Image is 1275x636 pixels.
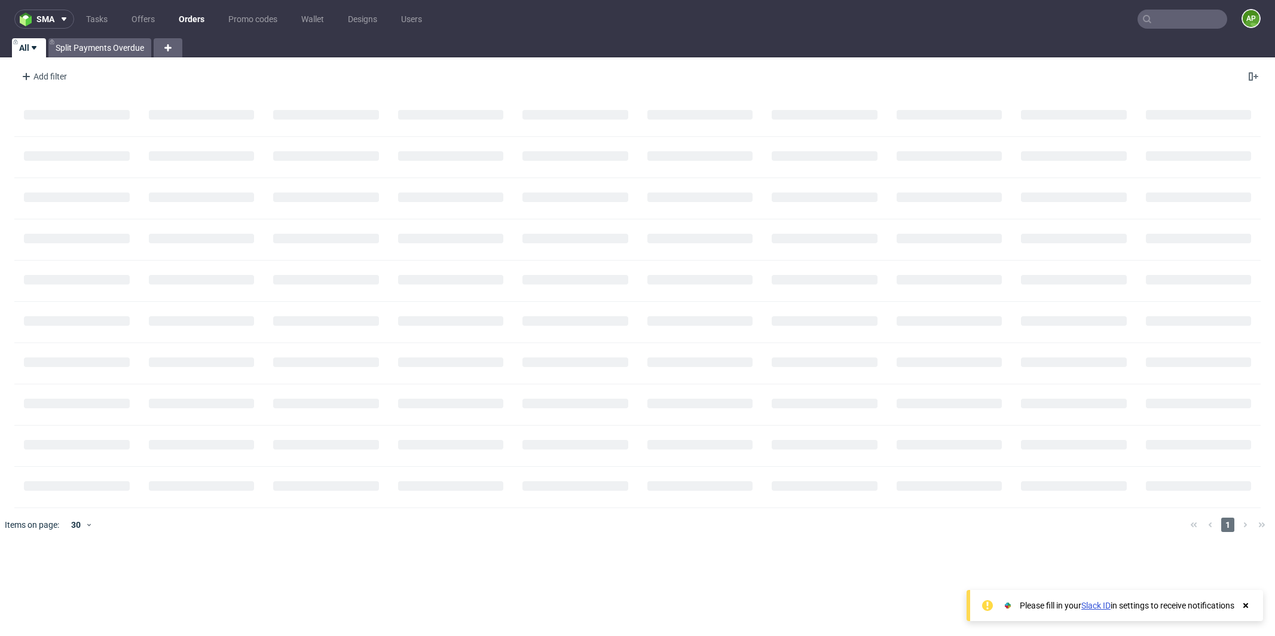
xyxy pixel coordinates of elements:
span: sma [36,15,54,23]
a: Orders [172,10,212,29]
span: Items on page: [5,519,59,531]
figcaption: AP [1243,10,1259,27]
button: sma [14,10,74,29]
span: 1 [1221,518,1234,532]
a: Designs [341,10,384,29]
img: logo [20,13,36,26]
a: Tasks [79,10,115,29]
a: Slack ID [1081,601,1111,610]
img: Slack [1002,600,1014,611]
a: Users [394,10,429,29]
a: Split Payments Overdue [48,38,151,57]
a: All [12,38,46,57]
a: Promo codes [221,10,285,29]
div: Add filter [17,67,69,86]
div: 30 [64,516,85,533]
a: Offers [124,10,162,29]
a: Wallet [294,10,331,29]
div: Please fill in your in settings to receive notifications [1020,600,1234,611]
